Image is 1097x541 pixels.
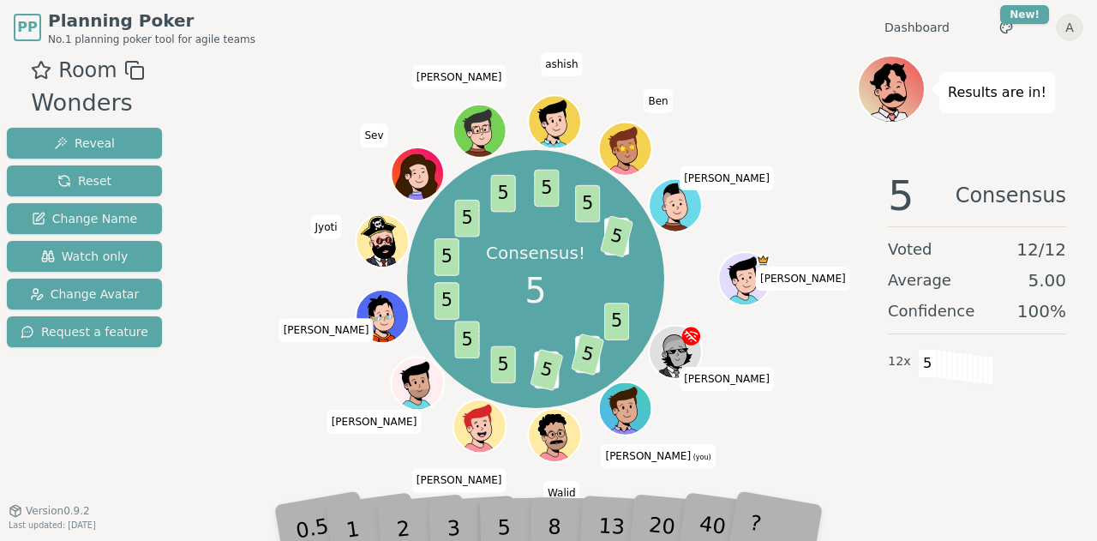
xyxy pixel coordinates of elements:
[17,17,37,38] span: PP
[21,323,148,340] span: Request a feature
[601,384,650,434] button: Click to change your avatar
[888,299,974,323] span: Confidence
[601,445,715,469] span: Click to change your name
[884,19,950,36] a: Dashboard
[680,166,774,190] span: Click to change your name
[491,175,516,213] span: 5
[486,241,586,265] p: Consensus!
[1017,299,1066,323] span: 100 %
[541,52,582,76] span: Click to change your name
[26,504,90,518] span: Version 0.9.2
[525,265,546,316] span: 5
[644,89,672,113] span: Click to change your name
[455,321,480,358] span: 5
[7,279,162,310] button: Change Avatar
[310,215,341,239] span: Click to change your name
[680,367,774,391] span: Click to change your name
[58,55,117,86] span: Room
[948,81,1046,105] p: Results are in!
[54,135,115,152] span: Reveal
[412,65,507,89] span: Click to change your name
[57,172,111,189] span: Reset
[575,185,600,223] span: 5
[7,203,162,234] button: Change Name
[455,200,480,237] span: 5
[32,210,137,227] span: Change Name
[1016,237,1066,261] span: 12 / 12
[991,12,1022,43] button: New!
[491,346,516,383] span: 5
[888,237,932,261] span: Voted
[14,9,255,46] a: PPPlanning PokerNo.1 planning poker tool for agile teams
[888,175,914,216] span: 5
[31,86,144,121] div: Wonders
[1000,5,1049,24] div: New!
[756,267,850,291] span: Click to change your name
[600,215,633,258] span: 5
[888,268,951,292] span: Average
[279,319,374,343] span: Click to change your name
[757,254,770,267] span: Julin Patel is the host
[1056,14,1083,41] button: A
[956,175,1066,216] span: Consensus
[9,520,96,530] span: Last updated: [DATE]
[48,33,255,46] span: No.1 planning poker tool for agile teams
[888,352,911,371] span: 12 x
[435,282,459,320] span: 5
[918,349,938,378] span: 5
[604,303,629,340] span: 5
[530,349,563,392] span: 5
[412,469,507,493] span: Click to change your name
[435,238,459,276] span: 5
[7,165,162,196] button: Reset
[571,333,604,376] span: 5
[534,170,559,207] span: 5
[691,454,711,462] span: (you)
[31,55,51,86] button: Add as favourite
[360,123,387,147] span: Click to change your name
[7,241,162,272] button: Watch only
[9,504,90,518] button: Version0.9.2
[41,248,129,265] span: Watch only
[48,9,255,33] span: Planning Poker
[1028,268,1066,292] span: 5.00
[7,128,162,159] button: Reveal
[7,316,162,347] button: Request a feature
[327,410,422,434] span: Click to change your name
[30,286,140,303] span: Change Avatar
